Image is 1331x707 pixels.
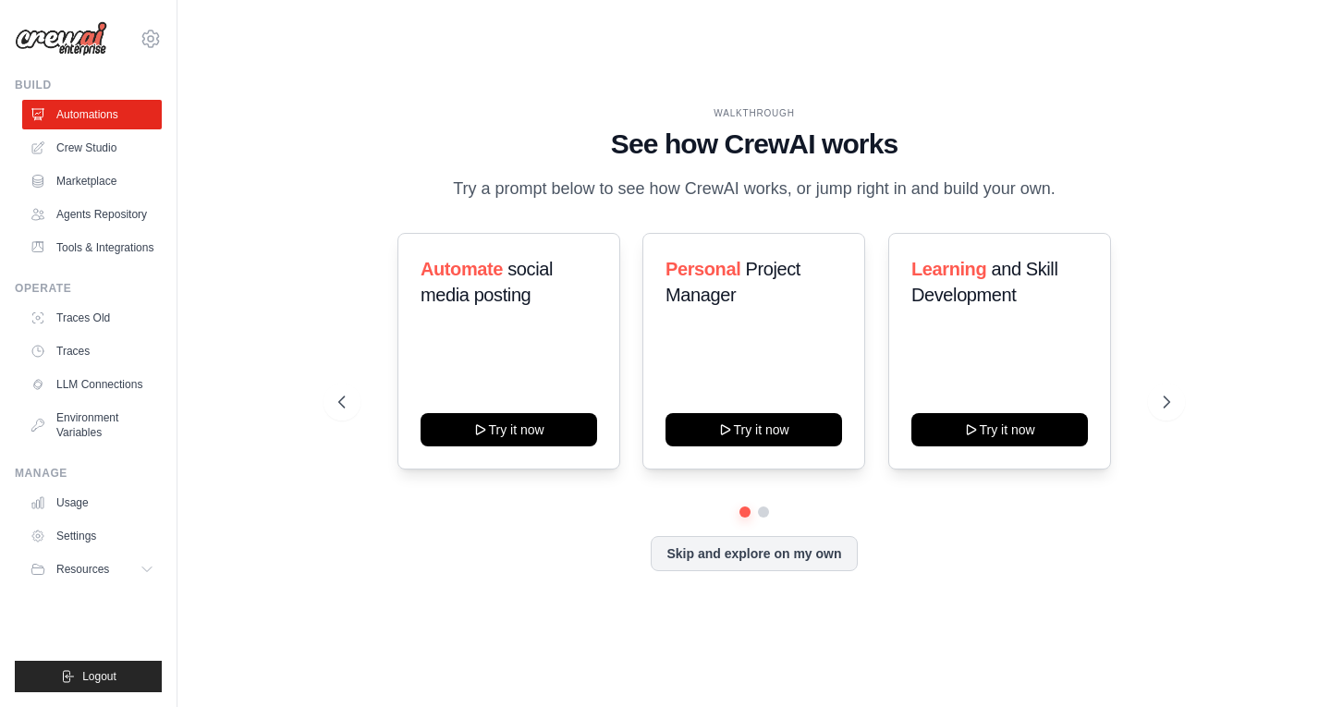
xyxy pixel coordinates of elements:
h1: See how CrewAI works [338,128,1169,161]
a: Tools & Integrations [22,233,162,262]
span: Resources [56,562,109,577]
a: Environment Variables [22,403,162,447]
a: Traces [22,336,162,366]
div: WALKTHROUGH [338,106,1169,120]
div: Operate [15,281,162,296]
span: social media posting [421,259,553,305]
iframe: Chat Widget [1239,618,1331,707]
span: Personal [665,259,740,279]
button: Try it now [911,413,1088,446]
a: Usage [22,488,162,518]
a: LLM Connections [22,370,162,399]
a: Automations [22,100,162,129]
a: Traces Old [22,303,162,333]
p: Try a prompt below to see how CrewAI works, or jump right in and build your own. [444,176,1065,202]
span: and Skill Development [911,259,1057,305]
span: Automate [421,259,503,279]
button: Try it now [421,413,597,446]
button: Skip and explore on my own [651,536,857,571]
a: Settings [22,521,162,551]
div: Build [15,78,162,92]
a: Marketplace [22,166,162,196]
button: Resources [22,555,162,584]
button: Try it now [665,413,842,446]
div: Manage [15,466,162,481]
button: Logout [15,661,162,692]
a: Agents Repository [22,200,162,229]
span: Project Manager [665,259,800,305]
span: Logout [82,669,116,684]
img: Logo [15,21,107,56]
a: Crew Studio [22,133,162,163]
span: Learning [911,259,986,279]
